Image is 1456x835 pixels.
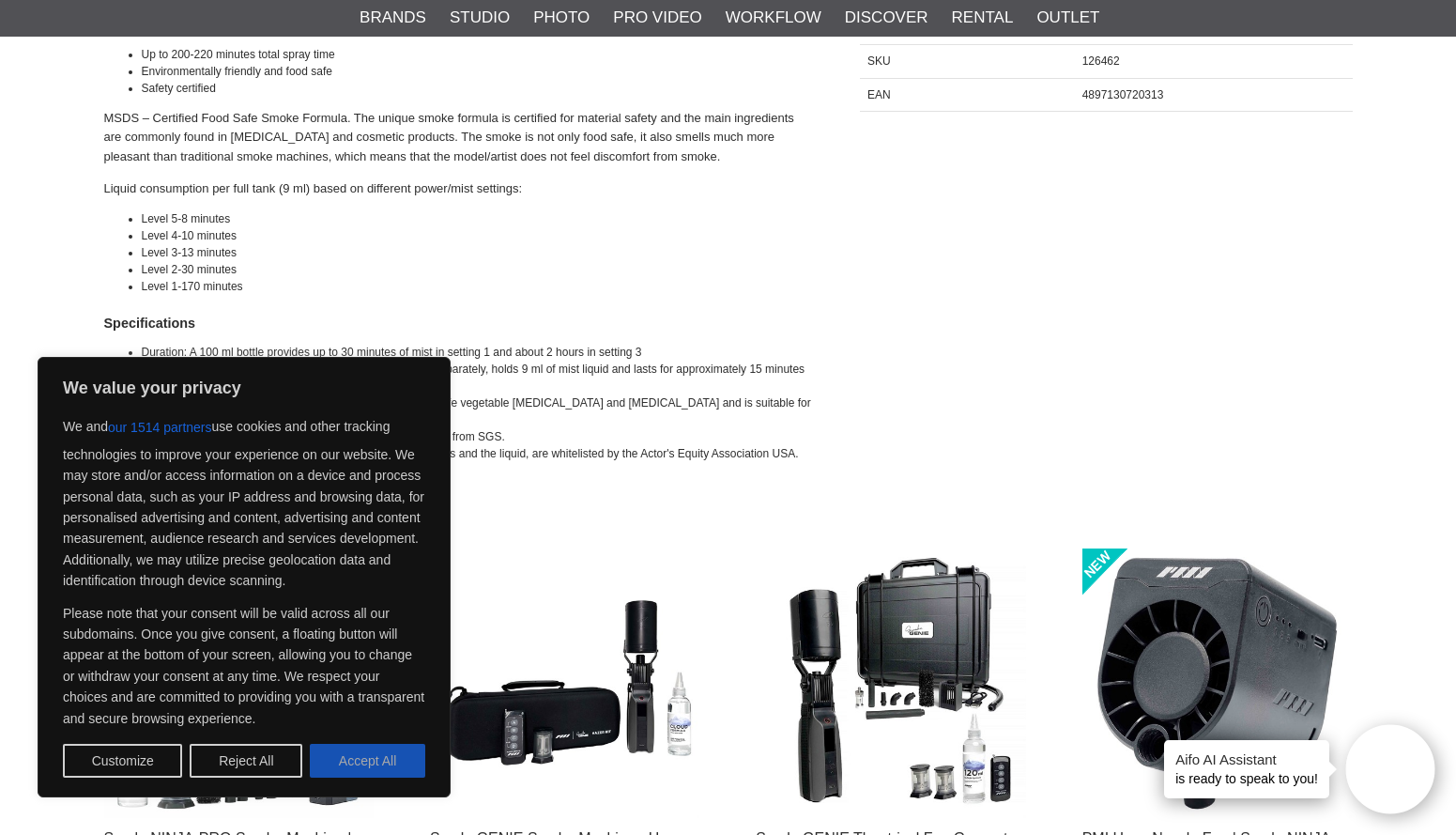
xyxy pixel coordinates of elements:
[142,445,813,462] li: In addition, the fog generation systems, including the machines and the liquid, are whitelisted b...
[63,377,425,399] p: We value your privacy
[63,410,425,592] p: We and use cookies and other tracking technologies to improve your experience on our website. We ...
[1082,54,1120,68] span: 126462
[104,510,1353,533] h2: Accessories
[142,244,813,261] li: Level 3-13 minutes
[952,6,1014,30] a: Rental
[142,261,813,278] li: Level 2-30 minutes
[142,344,813,361] li: Duration: A 100 ml bottle provides up to 30 minutes of mist in setting 1 and about 2 hours in set...
[867,54,891,68] span: SKU
[142,210,813,227] li: Level 5-8 minutes
[38,357,451,797] div: We value your privacy
[450,6,510,30] a: Studio
[142,278,813,295] li: Level 1-170 minutes
[142,227,813,244] li: Level 4-10 minutes
[104,109,813,167] p: MSDS – Certified Food Safe Smoke Formula. The unique smoke formula is certified for material safe...
[63,603,425,729] p: Please note that your consent will be valid across all our subdomains. Once you give consent, a f...
[142,428,813,445] li: Safety certifications: The liquid has a 100% SAFE certification from SGS.
[310,744,425,778] button: Accept All
[142,80,813,97] li: Safety certified
[142,46,813,63] li: Up to 200-220 minutes total spray time
[142,361,813,394] li: Refilling of capsule: The capsule, which can be purchased separately, holds 9 ml of mist liquid a...
[845,6,928,30] a: Discover
[430,549,700,819] img: SmokeGENIE Smoke Machine - Hazer Kit
[867,88,891,101] span: EAN
[1164,740,1329,798] div: is ready to speak to you!
[142,394,813,428] li: Ingredients: This eco-friendly mist liquid is made from food-safe vegetable [MEDICAL_DATA] and [M...
[108,410,212,444] button: our 1514 partners
[1082,549,1353,819] img: PMI Haze Nozzle Fan | SmokeNINJA-GENIE
[756,549,1026,819] img: SmokeGENIE Theatrical Fog Generator | Professional
[142,462,813,479] li: Package contents: 100 ml mist liquid
[190,744,302,778] button: Reject All
[613,6,701,30] a: Pro Video
[104,179,813,199] p: Liquid consumption per full tank (9 ml) based on different power/mist settings:
[142,63,813,80] li: Environmentally friendly and food safe
[63,744,182,778] button: Customize
[360,6,426,30] a: Brands
[104,314,813,332] h4: Specifications
[533,6,590,30] a: Photo
[1036,6,1099,30] a: Outlet
[726,6,821,30] a: Workflow
[1082,88,1164,101] span: 4897130720313
[1175,750,1318,769] h4: Aifo AI Assistant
